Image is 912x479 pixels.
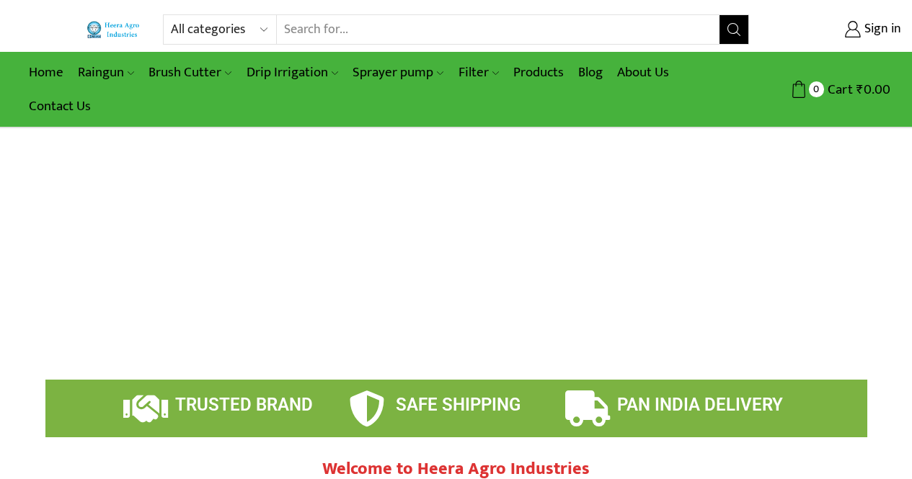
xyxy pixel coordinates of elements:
[71,55,141,89] a: Raingun
[175,395,313,415] span: TRUSTED BRAND
[239,55,345,89] a: Drip Irrigation
[720,15,748,44] button: Search button
[141,55,239,89] a: Brush Cutter
[763,76,890,103] a: 0 Cart ₹0.00
[824,80,853,99] span: Cart
[861,20,901,39] span: Sign in
[610,55,676,89] a: About Us
[809,81,824,97] span: 0
[617,395,783,415] span: PAN INDIA DELIVERY
[506,55,571,89] a: Products
[22,55,71,89] a: Home
[22,89,98,123] a: Contact Us
[277,15,720,44] input: Search for...
[571,55,610,89] a: Blog
[396,395,521,415] span: SAFE SHIPPING
[345,55,451,89] a: Sprayer pump
[856,79,864,101] span: ₹
[856,79,890,101] bdi: 0.00
[771,17,901,42] a: Sign in
[451,55,506,89] a: Filter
